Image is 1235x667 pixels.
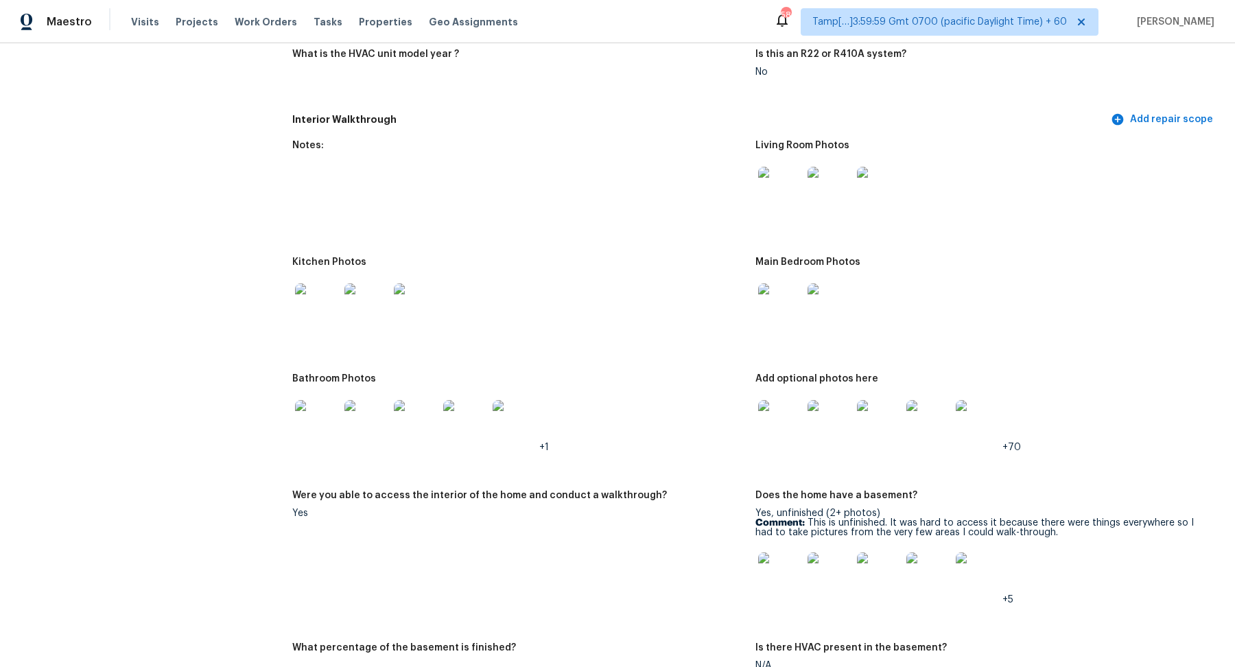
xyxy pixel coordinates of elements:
h5: Notes: [292,141,324,150]
div: Yes, unfinished (2+ photos) [755,508,1208,605]
h5: Kitchen Photos [292,257,366,267]
span: Add repair scope [1114,111,1213,128]
div: 589 [781,8,790,22]
h5: Interior Walkthrough [292,113,1108,127]
p: This is unfinished. It was hard to access it because there were things everywhere so I had to tak... [755,518,1208,537]
h5: Is there HVAC present in the basement? [755,643,947,653]
h5: What percentage of the basement is finished? [292,643,516,653]
div: Yes [292,508,744,518]
span: +70 [1002,443,1021,452]
h5: Bathroom Photos [292,374,376,384]
div: No [755,67,1208,77]
span: Maestro [47,15,92,29]
h5: What is the HVAC unit model year ? [292,49,459,59]
h5: Were you able to access the interior of the home and conduct a walkthrough? [292,491,667,500]
span: Work Orders [235,15,297,29]
h5: Is this an R22 or R410A system? [755,49,906,59]
b: Comment: [755,518,805,528]
span: +1 [539,443,549,452]
h5: Main Bedroom Photos [755,257,860,267]
h5: Living Room Photos [755,141,849,150]
span: Visits [131,15,159,29]
span: Tasks [314,17,342,27]
h5: Does the home have a basement? [755,491,917,500]
span: Geo Assignments [429,15,518,29]
h5: Add optional photos here [755,374,878,384]
span: Projects [176,15,218,29]
span: +5 [1002,595,1013,605]
span: [PERSON_NAME] [1131,15,1214,29]
span: Tamp[…]3:59:59 Gmt 0700 (pacific Daylight Time) + 60 [812,15,1067,29]
button: Add repair scope [1108,107,1219,132]
span: Properties [359,15,412,29]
